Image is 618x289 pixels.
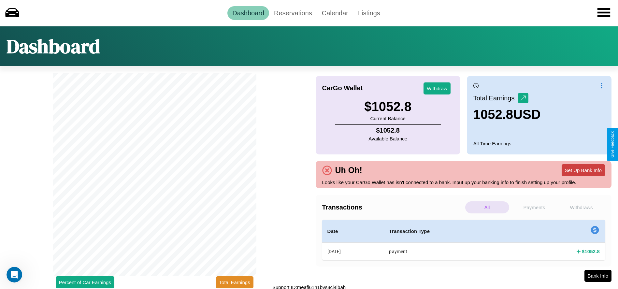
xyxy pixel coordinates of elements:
[473,92,518,104] p: Total Earnings
[216,276,253,288] button: Total Earnings
[610,131,615,158] div: Give Feedback
[322,243,384,260] th: [DATE]
[327,227,379,235] h4: Date
[384,243,515,260] th: payment
[353,6,385,20] a: Listings
[473,139,605,148] p: All Time Earnings
[562,164,605,176] button: Set Up Bank Info
[424,82,451,94] button: Withdraw
[269,6,317,20] a: Reservations
[368,134,407,143] p: Available Balance
[559,201,603,213] p: Withdraws
[332,166,366,175] h4: Uh Oh!
[512,201,556,213] p: Payments
[584,270,611,282] button: Bank Info
[322,204,464,211] h4: Transactions
[582,248,600,255] h4: $ 1052.8
[7,33,100,60] h1: Dashboard
[56,276,114,288] button: Percent of Car Earnings
[322,84,363,92] h4: CarGo Wallet
[465,201,509,213] p: All
[364,99,411,114] h3: $ 1052.8
[473,107,541,122] h3: 1052.8 USD
[368,127,407,134] h4: $ 1052.8
[227,6,269,20] a: Dashboard
[322,178,605,187] p: Looks like your CarGo Wallet has isn't connected to a bank. Input up your banking info to finish ...
[317,6,353,20] a: Calendar
[7,267,22,282] iframe: Intercom live chat
[322,220,605,260] table: simple table
[364,114,411,123] p: Current Balance
[389,227,510,235] h4: Transaction Type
